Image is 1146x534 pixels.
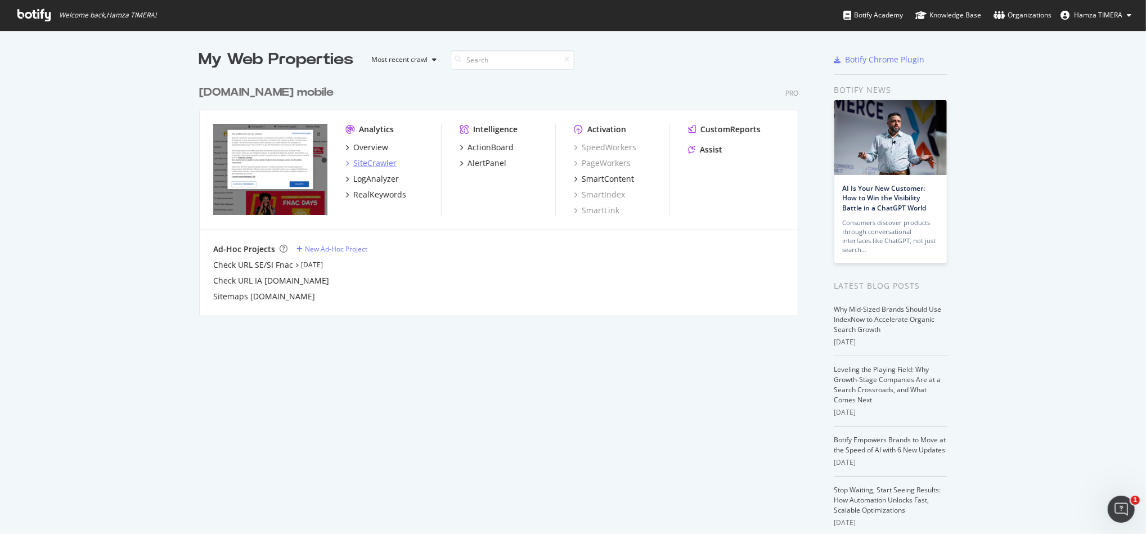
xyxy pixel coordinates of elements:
div: Most recent crawl [372,56,428,63]
a: Check URL SE/SI Fnac [213,259,293,271]
button: Most recent crawl [363,51,442,69]
div: Overview [353,142,388,153]
div: [DATE] [834,518,947,528]
a: New Ad-Hoc Project [296,244,367,254]
a: Check URL IA [DOMAIN_NAME] [213,275,329,286]
button: Hamza TIMERA [1051,6,1140,24]
a: SmartIndex [574,189,625,200]
div: My Web Properties [199,48,354,71]
div: New Ad-Hoc Project [305,244,367,254]
a: Botify Empowers Brands to Move at the Speed of AI with 6 New Updates [834,435,946,455]
a: SmartContent [574,173,634,185]
a: PageWorkers [574,158,631,169]
a: Why Mid-Sized Brands Should Use IndexNow to Accelerate Organic Search Growth [834,304,942,334]
div: [DATE] [834,407,947,418]
span: 1 [1131,496,1140,505]
a: Assist [688,144,722,155]
a: SmartLink [574,205,619,216]
a: Stop Waiting, Start Seeing Results: How Automation Unlocks Fast, Scalable Optimizations [834,485,941,515]
div: CustomReports [700,124,761,135]
img: www.fnac.com/ [213,124,327,215]
a: SiteCrawler [345,158,397,169]
iframe: Intercom live chat [1108,496,1135,523]
div: Latest Blog Posts [834,280,947,292]
span: Hamza TIMERA [1074,10,1122,20]
a: Sitemaps [DOMAIN_NAME] [213,291,315,302]
span: Welcome back, Hamza TIMERA ! [59,11,156,20]
a: Overview [345,142,388,153]
div: SmartContent [582,173,634,185]
div: ActionBoard [468,142,514,153]
a: AI Is Your New Customer: How to Win the Visibility Battle in a ChatGPT World [843,183,927,212]
div: Ad-Hoc Projects [213,244,275,255]
a: Leveling the Playing Field: Why Growth-Stage Companies Are at a Search Crossroads, and What Comes... [834,365,941,405]
div: AlertPanel [468,158,506,169]
div: [DOMAIN_NAME] mobile [199,84,334,101]
div: Assist [700,144,722,155]
a: SpeedWorkers [574,142,636,153]
div: Activation [587,124,626,135]
div: LogAnalyzer [353,173,399,185]
div: Consumers discover products through conversational interfaces like ChatGPT, not just search… [843,218,938,254]
input: Search [451,50,574,70]
a: [DATE] [301,260,323,270]
div: Botify Academy [843,10,903,21]
div: Botify Chrome Plugin [846,54,925,65]
div: grid [199,71,807,315]
a: AlertPanel [460,158,506,169]
div: Analytics [359,124,394,135]
div: SiteCrawler [353,158,397,169]
a: [DOMAIN_NAME] mobile [199,84,338,101]
a: ActionBoard [460,142,514,153]
div: Pro [785,88,798,98]
div: Knowledge Base [915,10,981,21]
div: RealKeywords [353,189,406,200]
a: Botify Chrome Plugin [834,54,925,65]
a: LogAnalyzer [345,173,399,185]
img: AI Is Your New Customer: How to Win the Visibility Battle in a ChatGPT World [834,100,947,175]
div: Organizations [994,10,1051,21]
div: [DATE] [834,457,947,468]
a: RealKeywords [345,189,406,200]
div: Botify news [834,84,947,96]
div: Intelligence [473,124,518,135]
div: [DATE] [834,337,947,347]
a: CustomReports [688,124,761,135]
